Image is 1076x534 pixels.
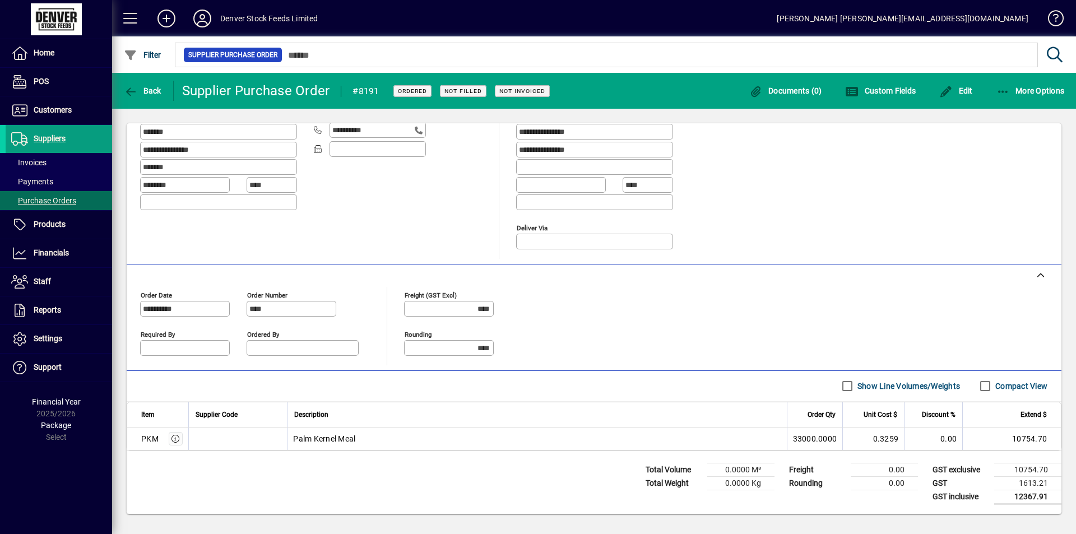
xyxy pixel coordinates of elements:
span: Financials [34,248,69,257]
span: Products [34,220,66,229]
div: #8191 [353,82,379,100]
button: Profile [184,8,220,29]
span: Support [34,363,62,372]
td: Total Volume [640,463,707,476]
span: Filter [124,50,161,59]
a: Products [6,211,112,239]
div: Supplier Purchase Order [182,82,330,100]
td: 0.00 [851,463,918,476]
span: Customers [34,105,72,114]
a: POS [6,68,112,96]
td: 0.0000 Kg [707,476,774,490]
td: 0.3259 [842,428,904,450]
mat-label: Rounding [405,330,432,338]
button: Back [121,81,164,101]
span: Unit Cost $ [864,408,897,421]
span: Supplier Code [196,408,238,421]
a: Settings [6,325,112,353]
span: Not Invoiced [499,87,545,95]
span: Extend $ [1021,408,1047,421]
mat-label: Ordered by [247,330,279,338]
span: Reports [34,305,61,314]
td: Rounding [783,476,851,490]
span: Supplier Purchase Order [188,49,277,61]
a: Home [6,39,112,67]
span: Payments [11,177,53,186]
span: Purchase Orders [11,196,76,205]
label: Compact View [993,380,1047,392]
td: GST [927,476,994,490]
span: Edit [939,86,973,95]
td: 10754.70 [994,463,1061,476]
td: 33000.0000 [787,428,843,450]
span: Suppliers [34,134,66,143]
span: Staff [34,277,51,286]
span: Back [124,86,161,95]
span: POS [34,77,49,86]
td: 10754.70 [962,428,1061,450]
span: Order Qty [808,408,836,421]
button: More Options [994,81,1068,101]
div: [PERSON_NAME] [PERSON_NAME][EMAIL_ADDRESS][DOMAIN_NAME] [777,10,1028,27]
button: Documents (0) [746,81,825,101]
a: Customers [6,96,112,124]
mat-label: Order number [247,291,287,299]
span: Ordered [398,87,427,95]
mat-label: Required by [141,330,175,338]
span: Settings [34,334,62,343]
button: Filter [121,45,164,65]
td: GST exclusive [927,463,994,476]
td: GST inclusive [927,490,994,504]
a: Financials [6,239,112,267]
app-page-header-button: Back [112,81,174,101]
span: Discount % [922,408,956,421]
mat-label: Deliver via [517,224,548,231]
button: Add [149,8,184,29]
span: Home [34,48,54,57]
div: PKM [141,433,159,444]
button: Custom Fields [842,81,919,101]
button: Edit [936,81,976,101]
div: Denver Stock Feeds Limited [220,10,318,27]
span: Custom Fields [845,86,916,95]
mat-label: Freight (GST excl) [405,291,457,299]
a: Purchase Orders [6,191,112,210]
span: Not Filled [444,87,482,95]
td: 12367.91 [994,490,1061,504]
td: 1613.21 [994,476,1061,490]
a: Staff [6,268,112,296]
a: Payments [6,172,112,191]
span: Item [141,408,155,421]
a: Knowledge Base [1040,2,1062,39]
a: Support [6,354,112,382]
span: More Options [996,86,1065,95]
td: 0.00 [851,476,918,490]
mat-label: Order date [141,291,172,299]
span: Invoices [11,158,47,167]
a: Reports [6,296,112,324]
td: 0.00 [904,428,962,450]
span: Palm Kernel Meal [293,433,355,444]
span: Financial Year [32,397,81,406]
td: Total Weight [640,476,707,490]
a: Invoices [6,153,112,172]
td: Freight [783,463,851,476]
label: Show Line Volumes/Weights [855,380,960,392]
td: 0.0000 M³ [707,463,774,476]
span: Package [41,421,71,430]
span: Description [294,408,328,421]
span: Documents (0) [749,86,822,95]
